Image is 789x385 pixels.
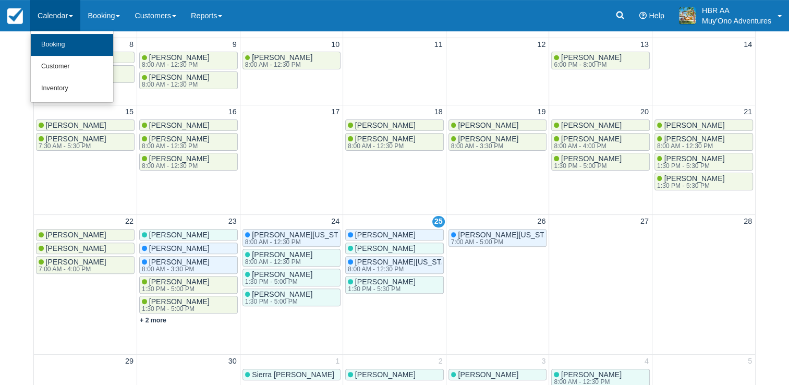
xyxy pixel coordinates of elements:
span: [PERSON_NAME] [664,135,724,143]
a: 20 [638,106,651,118]
a: 15 [123,106,136,118]
a: 19 [535,106,548,118]
span: [PERSON_NAME][US_STATE] [355,258,457,266]
a: 8 [127,39,136,51]
a: Sierra [PERSON_NAME] [242,369,341,380]
div: 1:30 PM - 5:00 PM [554,163,620,169]
span: Sierra [PERSON_NAME] [252,370,334,379]
a: 11 [432,39,445,51]
a: [PERSON_NAME][US_STATE]8:00 AM - 12:30 PM [345,256,444,274]
span: [PERSON_NAME] [149,135,210,143]
span: [PERSON_NAME] [355,121,416,129]
span: [PERSON_NAME] [664,154,724,163]
a: [PERSON_NAME]6:00 PM - 8:00 PM [551,52,650,69]
span: [PERSON_NAME] [149,121,210,129]
a: [PERSON_NAME] [139,119,238,131]
a: [PERSON_NAME] [654,119,753,131]
span: [PERSON_NAME] [355,370,416,379]
a: [PERSON_NAME]7:30 AM - 5:30 PM [36,133,135,151]
a: [PERSON_NAME]1:30 PM - 5:30 PM [654,153,753,171]
div: 7:00 AM - 4:00 PM [39,266,104,272]
a: [PERSON_NAME] [551,119,650,131]
a: [PERSON_NAME] [345,119,444,131]
a: [PERSON_NAME] [36,119,135,131]
a: [PERSON_NAME] [345,369,444,380]
div: 8:00 AM - 12:30 PM [142,81,208,88]
a: [PERSON_NAME]8:00 AM - 12:30 PM [139,153,238,171]
div: 8:00 AM - 12:30 PM [348,143,414,149]
a: [PERSON_NAME]1:30 PM - 5:30 PM [345,276,444,294]
span: [PERSON_NAME] [664,174,724,183]
div: 8:00 AM - 12:30 PM [142,163,208,169]
a: 29 [123,356,136,367]
ul: Calendar [30,31,114,103]
a: 26 [535,216,548,227]
a: [PERSON_NAME] [448,369,547,380]
a: [PERSON_NAME] [36,229,135,240]
span: [PERSON_NAME] [149,297,210,306]
a: [PERSON_NAME] [345,229,444,240]
a: [PERSON_NAME]7:00 AM - 4:00 PM [36,256,135,274]
a: [PERSON_NAME][US_STATE]8:00 AM - 12:30 PM [242,229,341,247]
a: 9 [230,39,239,51]
div: 6:00 PM - 8:00 PM [554,62,620,68]
span: [PERSON_NAME] [561,121,622,129]
span: [PERSON_NAME] [149,278,210,286]
div: 1:30 PM - 5:00 PM [245,279,311,285]
a: [PERSON_NAME]8:00 AM - 12:30 PM [139,52,238,69]
a: Inventory [31,78,113,100]
img: checkfront-main-nav-mini-logo.png [7,8,23,24]
div: 1:30 PM - 5:00 PM [142,286,208,292]
span: [PERSON_NAME] [561,135,622,143]
a: [PERSON_NAME] [36,243,135,254]
a: [PERSON_NAME] [139,243,238,254]
span: [PERSON_NAME] [252,270,312,279]
span: [PERSON_NAME] [355,135,416,143]
span: [PERSON_NAME] [46,244,106,252]
a: [PERSON_NAME]1:30 PM - 5:00 PM [242,269,341,286]
a: 18 [432,106,445,118]
a: Booking [31,34,113,56]
span: [PERSON_NAME] [46,135,106,143]
div: 1:30 PM - 5:30 PM [657,183,723,189]
span: [PERSON_NAME] [252,290,312,298]
span: [PERSON_NAME] [252,250,312,259]
a: 25 [432,216,445,227]
span: [PERSON_NAME] [458,121,518,129]
a: 27 [638,216,651,227]
span: [PERSON_NAME] [355,231,416,239]
span: [PERSON_NAME][US_STATE] [458,231,560,239]
a: [PERSON_NAME]1:30 PM - 5:00 PM [139,296,238,314]
div: 1:30 PM - 5:00 PM [245,298,311,305]
a: 2 [436,356,445,367]
div: 8:00 AM - 4:00 PM [554,143,620,149]
a: [PERSON_NAME]8:00 AM - 12:30 PM [139,71,238,89]
span: [PERSON_NAME] [561,370,622,379]
a: 13 [638,39,651,51]
a: [PERSON_NAME]8:00 AM - 3:30 PM [139,256,238,274]
a: 5 [746,356,754,367]
a: 10 [329,39,342,51]
a: [PERSON_NAME]1:30 PM - 5:00 PM [139,276,238,294]
a: 3 [539,356,548,367]
div: 8:00 AM - 12:30 PM [554,379,620,385]
a: [PERSON_NAME] [448,119,547,131]
span: [PERSON_NAME] [355,278,416,286]
i: Help [639,12,647,19]
span: [PERSON_NAME] [458,135,518,143]
div: 8:00 AM - 12:30 PM [245,239,351,245]
a: + 2 more [140,317,166,324]
a: 1 [333,356,342,367]
a: [PERSON_NAME]8:00 AM - 12:30 PM [345,133,444,151]
a: 16 [226,106,239,118]
p: HBR AA [702,5,771,16]
div: 8:00 AM - 12:30 PM [142,143,208,149]
span: [PERSON_NAME] [46,231,106,239]
a: [PERSON_NAME]8:00 AM - 12:30 PM [654,133,753,151]
a: [PERSON_NAME]8:00 AM - 3:30 PM [448,133,547,151]
a: Customer [31,56,113,78]
a: [PERSON_NAME]8:00 AM - 12:30 PM [139,133,238,151]
span: [PERSON_NAME][US_STATE] [252,231,354,239]
div: 1:30 PM - 5:30 PM [348,286,414,292]
a: 28 [742,216,754,227]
